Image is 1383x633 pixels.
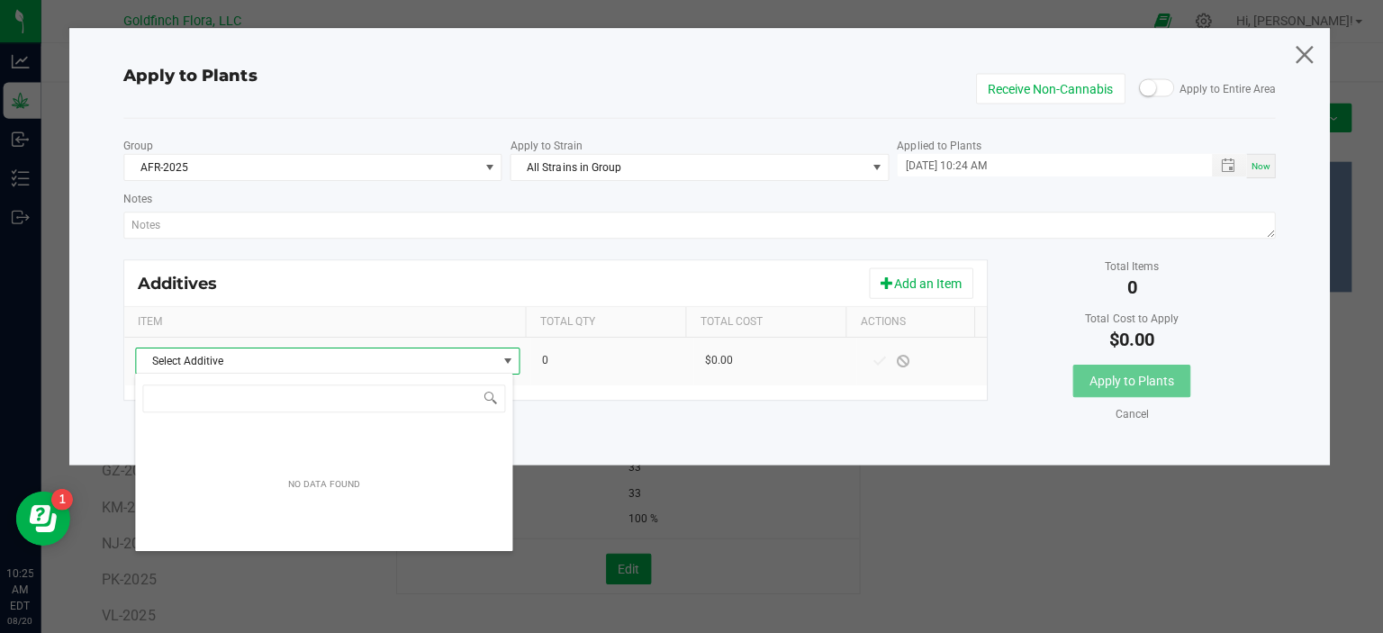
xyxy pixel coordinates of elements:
p: Apply to Strain [510,137,887,153]
input: Applied Datetime [895,153,1189,176]
div: NO DATA FOUND [279,466,371,499]
input: NO DATA FOUND [144,383,505,411]
p: Total Items [985,258,1271,271]
label: Notes [125,190,154,206]
span: Apply to Plants [125,66,258,86]
th: Total Qty [525,305,684,336]
p: Total Cost to Apply [985,311,1271,323]
button: Add an Item [867,267,971,297]
span: AFR-2025 [126,154,479,179]
span: All Strains in Group [511,154,863,179]
span: NO DATA FOUND [137,346,520,373]
span: 0 [541,352,547,365]
span: Select Additive [138,347,497,372]
th: Total Cost [684,305,844,336]
p: Group [125,137,502,153]
div: Additives [140,272,232,292]
a: Cancel [1112,405,1145,420]
span: Now [1247,160,1266,170]
iframe: Resource center [18,489,72,543]
button: Apply to Plants [1070,363,1187,395]
span: Apply to Plants [1086,372,1171,386]
iframe: Resource center unread badge [53,486,75,508]
span: Apply to Entire Area [1171,82,1271,95]
span: Toggle popup [1208,153,1243,176]
th: Item [126,305,525,336]
p: 0 [985,275,1271,296]
p: Applied to Plants [895,137,1272,153]
p: $0.00 [985,327,1271,348]
th: Actions [844,305,972,336]
button: Receive Non-Cannabis [973,73,1122,104]
td: $0.00 [692,336,854,384]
